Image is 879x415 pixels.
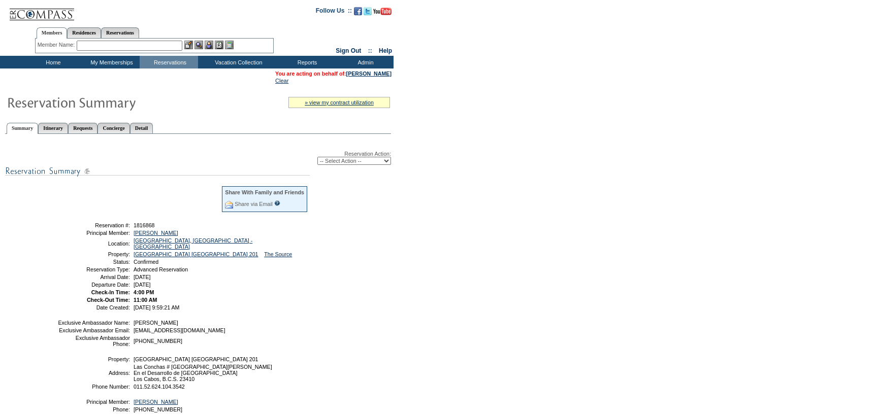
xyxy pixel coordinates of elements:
[194,41,203,49] img: View
[57,237,130,250] td: Location:
[101,27,139,38] a: Reservations
[57,274,130,280] td: Arrival Date:
[354,10,362,16] a: Become our fan on Facebook
[134,222,155,228] span: 1816868
[5,165,310,178] img: subTtlResSummary.gif
[134,282,151,288] span: [DATE]
[134,297,157,303] span: 11:00 AM
[57,259,130,265] td: Status:
[38,41,77,49] div: Member Name:
[346,71,392,77] a: [PERSON_NAME]
[7,123,38,134] a: Summary
[134,274,151,280] span: [DATE]
[134,251,258,257] a: [GEOGRAPHIC_DATA] [GEOGRAPHIC_DATA] 201
[87,297,130,303] strong: Check-Out Time:
[215,41,223,49] img: Reservations
[184,41,193,49] img: b_edit.gif
[57,364,130,382] td: Address:
[134,406,182,412] span: [PHONE_NUMBER]
[205,41,213,49] img: Impersonate
[57,356,130,362] td: Property:
[57,327,130,333] td: Exclusive Ambassador Email:
[91,289,130,295] strong: Check-In Time:
[37,27,68,39] a: Members
[57,222,130,228] td: Reservation #:
[130,123,153,133] a: Detail
[57,251,130,257] td: Property:
[134,338,182,344] span: [PHONE_NUMBER]
[134,364,272,382] span: Las Conchas # [GEOGRAPHIC_DATA][PERSON_NAME] En el Desarrollo de [GEOGRAPHIC_DATA] Los Cabos, B.C...
[140,56,198,68] td: Reservations
[316,6,352,18] td: Follow Us ::
[7,92,210,112] img: Reservaton Summary
[198,56,277,68] td: Vacation Collection
[235,201,273,207] a: Share via Email
[81,56,140,68] td: My Memberships
[23,56,81,68] td: Home
[373,10,392,16] a: Subscribe to our YouTube Channel
[57,384,130,390] td: Phone Number:
[134,384,185,390] span: 011.52.624.104.3542
[57,230,130,236] td: Principal Member:
[368,47,372,54] span: ::
[379,47,392,54] a: Help
[68,123,97,133] a: Requests
[134,320,178,326] span: [PERSON_NAME]
[57,282,130,288] td: Departure Date:
[134,327,225,333] span: [EMAIL_ADDRESS][DOMAIN_NAME]
[364,10,372,16] a: Follow us on Twitter
[38,123,68,133] a: Itinerary
[57,335,130,347] td: Exclusive Ambassador Phone:
[134,230,178,236] a: [PERSON_NAME]
[354,7,362,15] img: Become our fan on Facebook
[264,251,292,257] a: The Source
[134,237,252,250] a: [GEOGRAPHIC_DATA], [GEOGRAPHIC_DATA] - [GEOGRAPHIC_DATA]
[57,320,130,326] td: Exclusive Ambassador Name:
[275,78,288,84] a: Clear
[225,41,234,49] img: b_calculator.gif
[5,151,391,165] div: Reservation Action:
[57,399,130,405] td: Principal Member:
[277,56,335,68] td: Reports
[225,189,304,195] div: Share With Family and Friends
[305,99,374,106] a: » view my contract utilization
[97,123,129,133] a: Concierge
[336,47,361,54] a: Sign Out
[335,56,394,68] td: Admin
[134,259,158,265] span: Confirmed
[57,266,130,272] td: Reservation Type:
[57,406,130,412] td: Phone:
[274,200,280,206] input: What is this?
[134,399,178,405] a: [PERSON_NAME]
[134,289,154,295] span: 4:00 PM
[373,8,392,15] img: Subscribe to our YouTube Channel
[134,266,188,272] span: Advanced Reservation
[57,304,130,310] td: Date Created:
[134,356,258,362] span: [GEOGRAPHIC_DATA] [GEOGRAPHIC_DATA] 201
[134,304,179,310] span: [DATE] 9:59:21 AM
[275,71,392,77] span: You are acting on behalf of:
[67,27,101,38] a: Residences
[364,7,372,15] img: Follow us on Twitter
